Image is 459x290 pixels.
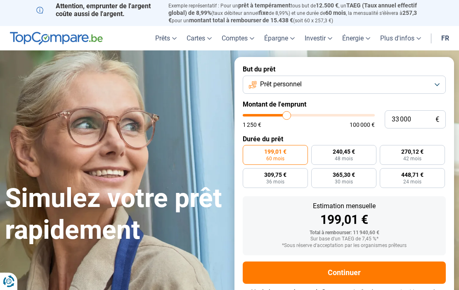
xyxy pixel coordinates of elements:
[168,10,417,24] span: 257,3 €
[243,135,446,143] label: Durée du prêt
[249,230,439,236] div: Total à rembourser: 11 940,60 €
[264,149,286,155] span: 199,01 €
[375,26,426,50] a: Plus d'infos
[10,32,103,45] img: TopCompare
[335,179,353,184] span: 30 mois
[401,149,424,155] span: 270,12 €
[217,26,259,50] a: Comptes
[325,10,346,16] span: 60 mois
[168,2,417,16] span: TAEG (Taux annuel effectif global) de 8,99%
[333,172,355,178] span: 365,30 €
[403,156,421,161] span: 42 mois
[266,179,284,184] span: 36 mois
[401,172,424,178] span: 448,71 €
[249,243,439,249] div: *Sous réserve d'acceptation par les organismes prêteurs
[300,26,337,50] a: Investir
[238,2,291,9] span: prêt à tempérament
[243,122,261,128] span: 1 250 €
[36,2,159,18] p: Attention, emprunter de l'argent coûte aussi de l'argent.
[243,76,446,94] button: Prêt personnel
[168,2,423,24] p: Exemple représentatif : Pour un tous but de , un (taux débiteur annuel de 8,99%) et une durée de ...
[266,156,284,161] span: 60 mois
[333,149,355,155] span: 240,45 €
[243,261,446,284] button: Continuer
[264,172,286,178] span: 309,75 €
[350,122,375,128] span: 100 000 €
[260,80,302,89] span: Prêt personnel
[243,65,446,73] label: But du prêt
[243,100,446,108] label: Montant de l'emprunt
[259,10,269,16] span: fixe
[337,26,375,50] a: Énergie
[150,26,182,50] a: Prêts
[435,116,439,123] span: €
[259,26,300,50] a: Épargne
[436,26,454,50] a: fr
[5,183,225,246] h1: Simulez votre prêt rapidement
[335,156,353,161] span: 48 mois
[182,26,217,50] a: Cartes
[249,214,439,226] div: 199,01 €
[249,236,439,242] div: Sur base d'un TAEG de 7,45 %*
[403,179,421,184] span: 24 mois
[189,17,293,24] span: montant total à rembourser de 15.438 €
[316,2,338,9] span: 12.500 €
[249,203,439,209] div: Estimation mensuelle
